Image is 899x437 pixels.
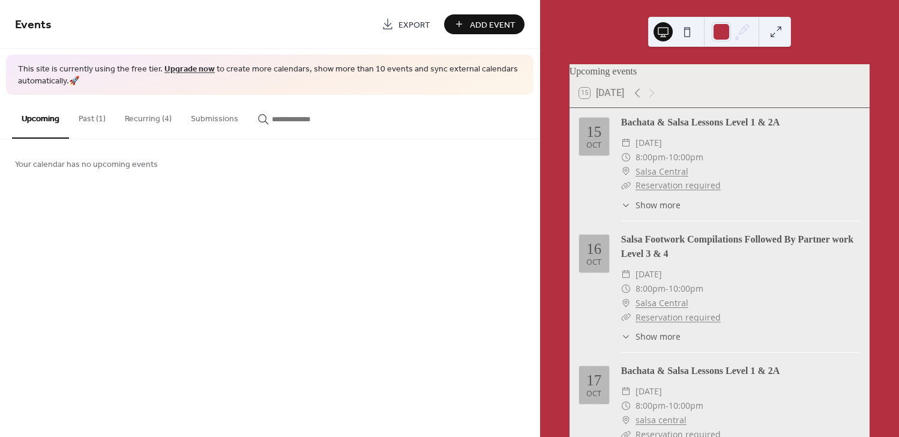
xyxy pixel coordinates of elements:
[621,199,631,211] div: ​
[18,64,522,87] span: This site is currently using the free tier. to create more calendars, show more than 10 events an...
[470,19,516,31] span: Add Event
[636,150,666,164] span: 8:00pm
[398,19,430,31] span: Export
[12,95,69,139] button: Upcoming
[636,413,687,427] a: salsa central
[621,296,631,310] div: ​
[669,282,703,296] span: 10:00pm
[69,95,115,137] button: Past (1)
[621,282,631,296] div: ​
[586,241,601,256] div: 16
[621,330,681,343] button: ​Show more
[621,366,780,376] a: Bachata & Salsa Lessons Level 1 & 2A
[621,136,631,150] div: ​
[636,296,688,310] a: Salsa Central
[636,179,721,191] a: Reservation required
[586,142,601,149] div: Oct
[621,399,631,413] div: ​
[636,330,681,343] span: Show more
[666,150,669,164] span: -
[15,158,158,171] span: Your calendar has no upcoming events
[636,399,666,413] span: 8:00pm
[621,150,631,164] div: ​
[444,14,525,34] button: Add Event
[669,150,703,164] span: 10:00pm
[164,61,215,77] a: Upgrade now
[666,399,669,413] span: -
[621,310,631,325] div: ​
[621,117,780,127] a: Bachata & Salsa Lessons Level 1 & 2A
[621,267,631,282] div: ​
[586,259,601,267] div: Oct
[586,373,601,388] div: 17
[621,413,631,427] div: ​
[669,399,703,413] span: 10:00pm
[636,312,721,323] a: Reservation required
[621,384,631,399] div: ​
[586,390,601,398] div: Oct
[15,13,52,37] span: Events
[621,330,631,343] div: ​
[586,124,601,139] div: 15
[636,282,666,296] span: 8:00pm
[621,178,631,193] div: ​
[636,384,662,399] span: [DATE]
[373,14,439,34] a: Export
[621,164,631,179] div: ​
[636,164,688,179] a: Salsa Central
[636,136,662,150] span: [DATE]
[636,199,681,211] span: Show more
[666,282,669,296] span: -
[636,267,662,282] span: [DATE]
[621,199,681,211] button: ​Show more
[181,95,248,137] button: Submissions
[115,95,181,137] button: Recurring (4)
[570,64,870,79] div: Upcoming events
[621,234,853,259] a: Salsa Footwork Compilations Followed By Partner work Level 3 & 4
